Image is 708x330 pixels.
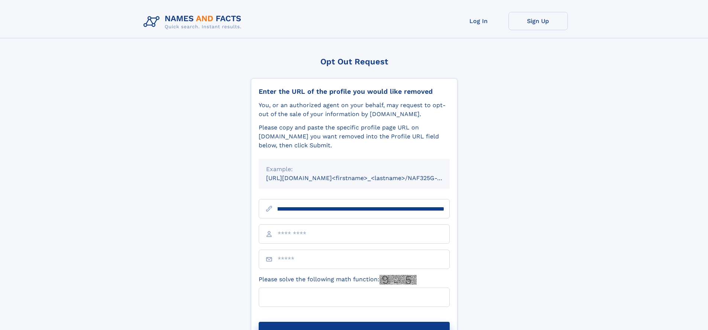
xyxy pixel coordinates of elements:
[259,275,417,285] label: Please solve the following math function:
[508,12,568,30] a: Sign Up
[266,174,464,182] small: [URL][DOMAIN_NAME]<firstname>_<lastname>/NAF325G-xxxxxxxx
[259,87,450,96] div: Enter the URL of the profile you would like removed
[266,165,442,174] div: Example:
[259,101,450,119] div: You, or an authorized agent on your behalf, may request to opt-out of the sale of your informatio...
[449,12,508,30] a: Log In
[251,57,458,66] div: Opt Out Request
[259,123,450,150] div: Please copy and paste the specific profile page URL on [DOMAIN_NAME] you want removed into the Pr...
[140,12,248,32] img: Logo Names and Facts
